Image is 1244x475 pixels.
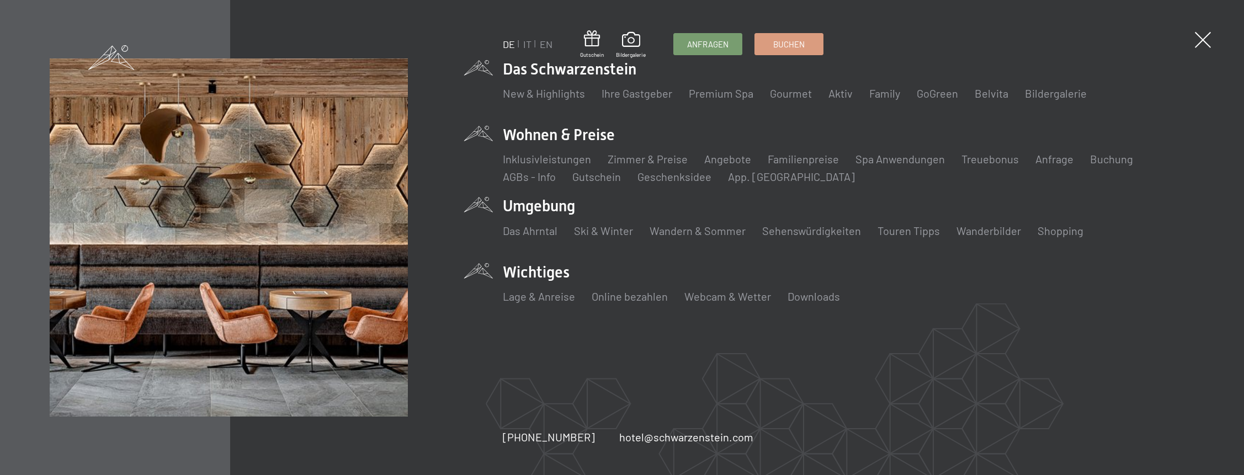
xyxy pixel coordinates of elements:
[572,170,621,183] a: Gutschein
[684,290,771,303] a: Webcam & Wetter
[602,87,672,100] a: Ihre Gastgeber
[503,87,585,100] a: New & Highlights
[762,224,861,237] a: Sehenswürdigkeiten
[855,152,945,166] a: Spa Anwendungen
[770,87,812,100] a: Gourmet
[961,152,1019,166] a: Treuebonus
[619,429,753,445] a: hotel@schwarzenstein.com
[580,51,604,58] span: Gutschein
[616,51,646,58] span: Bildergalerie
[1035,152,1073,166] a: Anfrage
[608,152,688,166] a: Zimmer & Preise
[755,34,823,55] a: Buchen
[687,39,729,50] span: Anfragen
[580,30,604,58] a: Gutschein
[523,38,531,50] a: IT
[50,58,408,417] img: Wellnesshotels - Bar - Spieltische - Kinderunterhaltung
[503,429,595,445] a: [PHONE_NUMBER]
[650,224,746,237] a: Wandern & Sommer
[1038,224,1083,237] a: Shopping
[773,39,805,50] span: Buchen
[574,224,633,237] a: Ski & Winter
[674,34,742,55] a: Anfragen
[616,32,646,58] a: Bildergalerie
[704,152,751,166] a: Angebote
[689,87,753,100] a: Premium Spa
[1025,87,1087,100] a: Bildergalerie
[917,87,958,100] a: GoGreen
[788,290,840,303] a: Downloads
[540,38,552,50] a: EN
[768,152,839,166] a: Familienpreise
[637,170,711,183] a: Geschenksidee
[1090,152,1133,166] a: Buchung
[503,224,557,237] a: Das Ahrntal
[975,87,1008,100] a: Belvita
[592,290,668,303] a: Online bezahlen
[503,152,591,166] a: Inklusivleistungen
[503,430,595,444] span: [PHONE_NUMBER]
[728,170,855,183] a: App. [GEOGRAPHIC_DATA]
[503,170,556,183] a: AGBs - Info
[503,290,575,303] a: Lage & Anreise
[828,87,853,100] a: Aktiv
[869,87,900,100] a: Family
[956,224,1021,237] a: Wanderbilder
[878,224,940,237] a: Touren Tipps
[503,38,515,50] a: DE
